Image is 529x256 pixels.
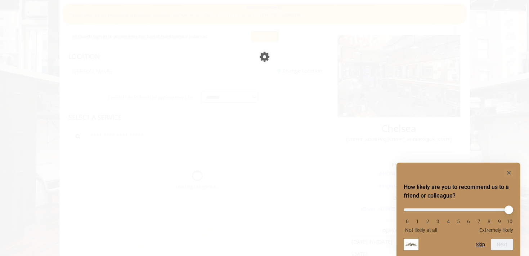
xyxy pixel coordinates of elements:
li: 7 [475,219,483,224]
li: 8 [485,219,493,224]
li: 2 [424,219,431,224]
li: 4 [445,219,452,224]
button: Skip [476,242,485,247]
span: Extremely likely [479,227,513,233]
button: Next question [491,239,513,250]
li: 10 [506,219,513,224]
li: 6 [465,219,472,224]
li: 5 [455,219,462,224]
li: 3 [434,219,441,224]
div: How likely are you to recommend us to a friend or colleague? Select an option from 0 to 10, with ... [404,203,513,233]
li: 0 [404,219,411,224]
h2: How likely are you to recommend us to a friend or colleague? Select an option from 0 to 10, with ... [404,183,513,200]
span: Not likely at all [405,227,437,233]
li: 1 [414,219,421,224]
button: Hide survey [505,168,513,177]
li: 9 [496,219,503,224]
div: How likely are you to recommend us to a friend or colleague? Select an option from 0 to 10, with ... [404,168,513,250]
